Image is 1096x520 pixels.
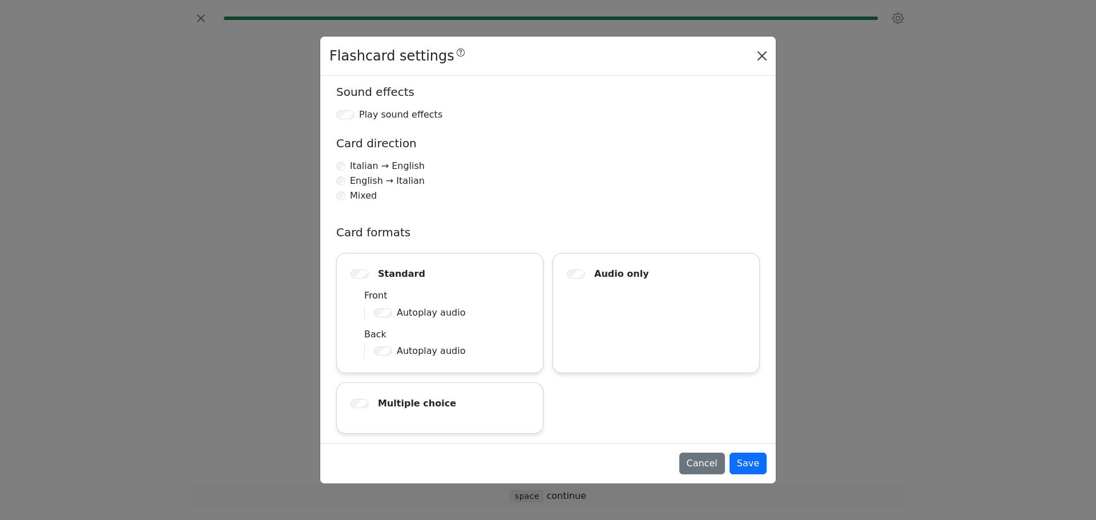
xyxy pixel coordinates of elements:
[359,108,442,122] label: Play sound effects
[397,344,465,358] label: Autoplay audio
[336,85,687,99] h5: Sound effects
[364,329,529,340] h6: Back
[679,453,725,474] button: Cancel
[329,46,465,66] div: Flashcard settings
[350,174,425,188] label: English → Italian
[730,453,767,474] button: Save
[336,136,687,150] h5: Card direction
[336,225,760,239] h5: Card formats
[350,189,377,203] label: Mixed
[378,397,456,410] span: Multiple choice
[753,47,771,65] button: Close
[350,159,425,173] label: Italian → English
[594,267,649,281] span: Audio only
[364,290,529,301] h6: Front
[378,267,425,281] span: Standard
[397,306,465,320] label: Autoplay audio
